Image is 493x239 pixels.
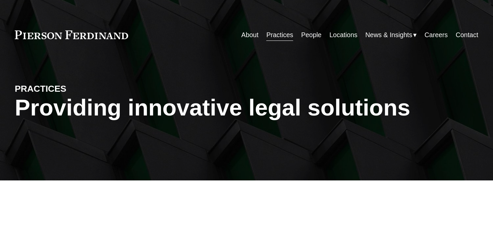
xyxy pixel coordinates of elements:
[365,29,412,41] span: News & Insights
[241,28,259,42] a: About
[15,95,478,121] h1: Providing innovative legal solutions
[266,28,293,42] a: Practices
[456,28,478,42] a: Contact
[329,28,358,42] a: Locations
[15,83,130,95] h4: PRACTICES
[365,28,417,42] a: folder dropdown
[301,28,322,42] a: People
[425,28,448,42] a: Careers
